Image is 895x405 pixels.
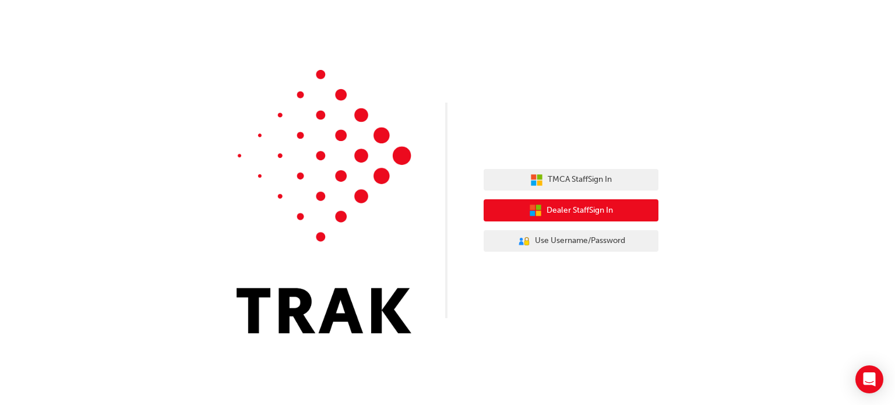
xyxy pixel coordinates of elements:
[855,365,883,393] div: Open Intercom Messenger
[484,230,658,252] button: Use Username/Password
[484,169,658,191] button: TMCA StaffSign In
[237,70,411,333] img: Trak
[547,204,613,217] span: Dealer Staff Sign In
[548,173,612,186] span: TMCA Staff Sign In
[484,199,658,221] button: Dealer StaffSign In
[535,234,625,248] span: Use Username/Password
